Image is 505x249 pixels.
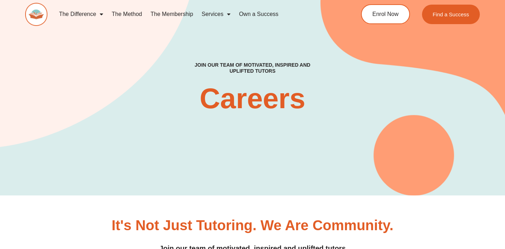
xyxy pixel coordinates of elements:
[361,4,410,24] a: Enrol Now
[433,12,469,17] span: Find a Success
[146,6,197,22] a: The Membership
[185,62,320,74] h4: Join our team of motivated, inspired and uplifted tutors​
[112,218,394,232] h3: It's Not Just Tutoring. We are Community.
[55,6,107,22] a: The Difference
[422,5,480,24] a: Find a Success
[150,84,355,113] h2: Careers
[372,11,399,17] span: Enrol Now
[235,6,283,22] a: Own a Success
[107,6,146,22] a: The Method
[55,6,335,22] nav: Menu
[198,6,235,22] a: Services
